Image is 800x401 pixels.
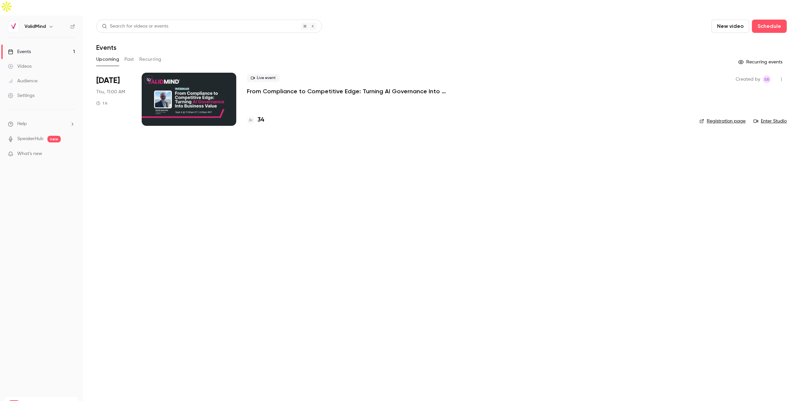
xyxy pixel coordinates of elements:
[96,43,116,51] h1: Events
[17,150,42,157] span: What's new
[17,135,43,142] a: SpeakerHub
[711,20,749,33] button: New video
[25,23,46,30] h6: ValidMind
[96,101,108,106] div: 1 h
[8,92,35,99] div: Settings
[8,78,37,84] div: Audience
[96,75,120,86] span: [DATE]
[764,75,769,83] span: SB
[257,116,264,124] h4: 34
[8,48,31,55] div: Events
[247,74,280,82] span: Live event
[17,120,27,127] span: Help
[754,118,787,124] a: Enter Studio
[124,54,134,65] button: Past
[96,89,125,95] span: Thu, 11:00 AM
[736,75,760,83] span: Created by
[735,57,787,67] button: Recurring events
[47,136,61,142] span: new
[699,118,746,124] a: Registration page
[8,120,75,127] li: help-dropdown-opener
[96,54,119,65] button: Upcoming
[763,75,771,83] span: Sarena Brown
[102,23,168,30] div: Search for videos or events
[8,21,19,32] img: ValidMind
[139,54,162,65] button: Recurring
[247,116,264,124] a: 34
[8,63,32,70] div: Videos
[752,20,787,33] button: Schedule
[96,73,131,126] div: Sep 4 Thu, 11:00 AM (America/Toronto)
[247,87,446,95] a: From Compliance to Competitive Edge: Turning AI Governance Into Business Value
